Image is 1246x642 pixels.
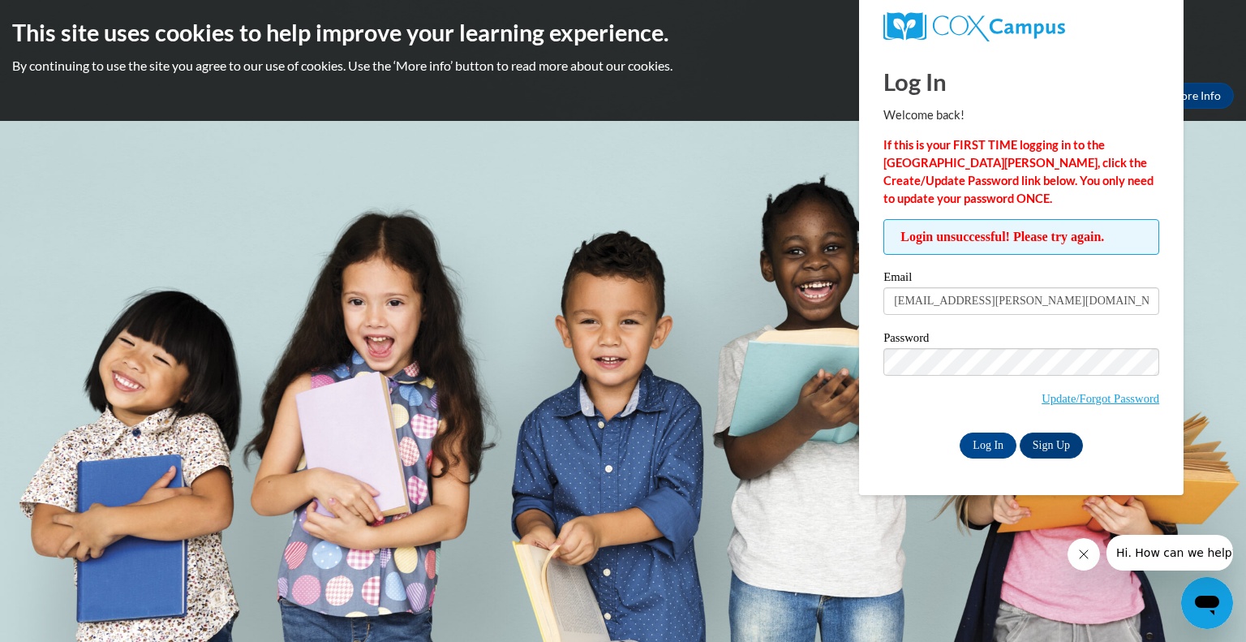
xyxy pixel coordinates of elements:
[883,219,1159,255] span: Login unsuccessful! Please try again.
[12,57,1234,75] p: By continuing to use the site you agree to our use of cookies. Use the ‘More info’ button to read...
[960,433,1016,459] input: Log In
[883,138,1154,205] strong: If this is your FIRST TIME logging in to the [GEOGRAPHIC_DATA][PERSON_NAME], click the Create/Upd...
[12,16,1234,49] h2: This site uses cookies to help improve your learning experience.
[1106,535,1233,571] iframe: Message from company
[1042,392,1159,405] a: Update/Forgot Password
[883,12,1159,41] a: COX Campus
[1020,433,1083,459] a: Sign Up
[1068,538,1100,571] iframe: Close message
[883,332,1159,348] label: Password
[883,106,1159,124] p: Welcome back!
[883,12,1065,41] img: COX Campus
[883,271,1159,287] label: Email
[883,65,1159,98] h1: Log In
[10,11,131,24] span: Hi. How can we help?
[1181,577,1233,629] iframe: Button to launch messaging window
[1158,83,1234,109] a: More Info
